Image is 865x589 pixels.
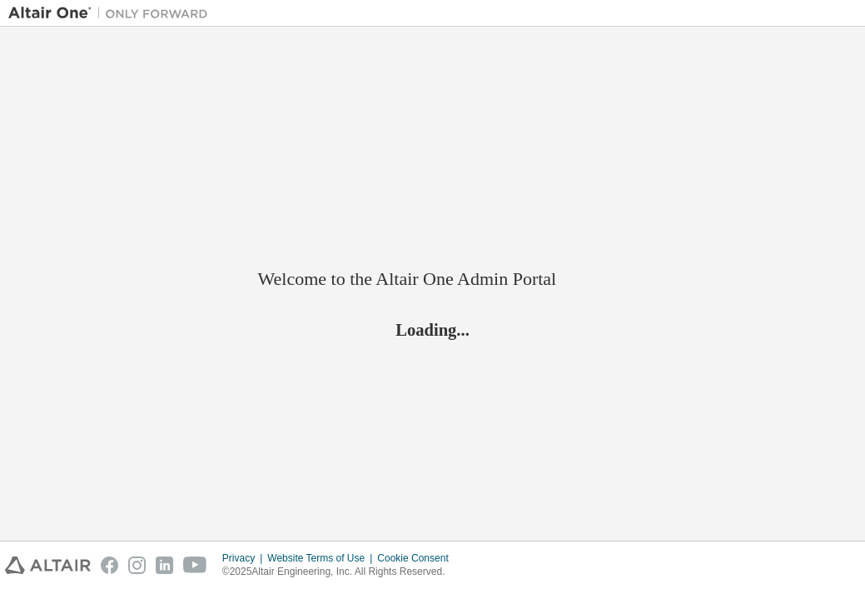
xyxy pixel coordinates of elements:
[8,5,216,22] img: Altair One
[267,552,377,565] div: Website Terms of Use
[377,552,458,565] div: Cookie Consent
[5,557,91,574] img: altair_logo.svg
[222,552,267,565] div: Privacy
[222,565,459,579] p: © 2025 Altair Engineering, Inc. All Rights Reserved.
[258,267,608,291] h2: Welcome to the Altair One Admin Portal
[101,557,118,574] img: facebook.svg
[156,557,173,574] img: linkedin.svg
[183,557,207,574] img: youtube.svg
[128,557,146,574] img: instagram.svg
[258,318,608,340] h2: Loading...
